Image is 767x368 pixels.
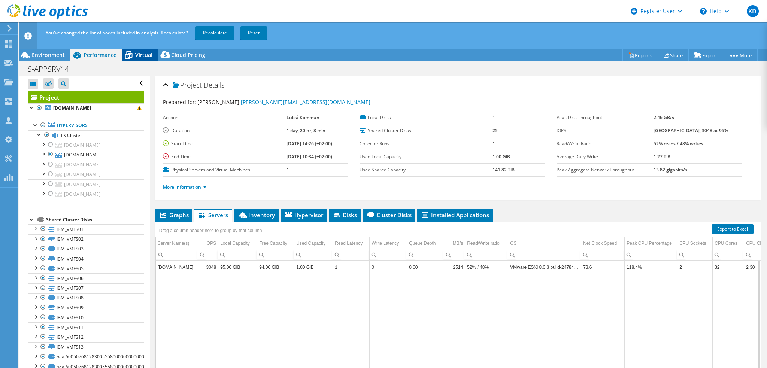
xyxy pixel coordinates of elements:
td: Column Free Capacity, Value 94.00 GiB [257,261,294,274]
td: Net Clock Speed Column [581,237,625,250]
div: MB/s [453,239,463,248]
div: Used Capacity [296,239,325,248]
div: Queue Depth [409,239,436,248]
a: naa.6005076812830055580000000000008a [28,352,144,362]
span: Disks [333,211,357,219]
label: Start Time [163,140,287,147]
label: Used Local Capacity [360,153,492,161]
span: Cluster Disks [366,211,412,219]
td: Column Used Capacity, Filter cell [294,250,333,260]
a: Export [688,49,723,61]
div: Peak CPU Percentage [627,239,672,248]
label: Average Daily Write [557,153,654,161]
div: Read Latency [335,239,363,248]
td: Column MB/s, Value 2514 [444,261,465,274]
span: Inventory [238,211,275,219]
span: KD [747,5,759,17]
td: Column CPU Cores, Filter cell [713,250,744,260]
a: IBM_VMFS07 [28,283,144,293]
div: CPU Sockets [679,239,706,248]
span: Hypervisor [284,211,323,219]
a: [DOMAIN_NAME] [28,170,144,179]
span: Project [173,82,202,89]
td: Free Capacity Column [257,237,294,250]
span: Virtual [135,51,152,58]
label: Account [163,114,287,121]
td: Local Capacity Column [218,237,257,250]
a: Reset [240,26,267,40]
div: IOPS [205,239,216,248]
b: 1 [492,140,495,147]
td: Column Free Capacity, Filter cell [257,250,294,260]
label: Read/Write Ratio [557,140,654,147]
td: Column OS, Value VMware ESXi 8.0.3 build-24784735 [508,261,581,274]
h1: S-APPSRV14 [24,65,81,73]
div: Shared Cluster Disks [46,215,144,224]
a: Hypervisors [28,121,144,130]
span: LK Cluster [61,132,82,139]
label: Collector Runs [360,140,492,147]
td: Column Queue Depth, Value 0.00 [407,261,444,274]
td: Column Peak CPU Percentage, Filter cell [625,250,677,260]
a: Share [658,49,689,61]
label: Duration [163,127,287,134]
a: LK Cluster [28,130,144,140]
b: 25 [492,127,498,134]
b: [DATE] 10:34 (+02:00) [287,153,332,160]
label: End Time [163,153,287,161]
td: OS Column [508,237,581,250]
td: MB/s Column [444,237,465,250]
td: Column Queue Depth, Filter cell [407,250,444,260]
b: 1 [492,114,495,121]
td: Column Read Latency, Filter cell [333,250,370,260]
span: [PERSON_NAME], [197,98,370,106]
div: Write Latency [372,239,399,248]
td: Column Server Name(s), Filter cell [156,250,198,260]
a: Reports [622,49,658,61]
td: CPU Sockets Column [677,237,713,250]
td: Column CPU Sockets, Value 2 [677,261,713,274]
a: IBM_VMFS12 [28,332,144,342]
span: You've changed the list of nodes included in analysis. Recalculate? [46,30,188,36]
b: 1.00 GiB [492,153,510,160]
a: [DOMAIN_NAME] [28,160,144,170]
div: Free Capacity [259,239,287,248]
td: Column CPU Cores, Value 32 [713,261,744,274]
td: Column Local Capacity, Value 95.00 GiB [218,261,257,274]
a: IBM_VMFS08 [28,293,144,303]
span: Environment [32,51,65,58]
td: CPU Cores Column [713,237,744,250]
td: Column CPU Sockets, Filter cell [677,250,713,260]
td: Column Read/Write ratio, Value 52% / 48% [465,261,508,274]
a: [DOMAIN_NAME] [28,179,144,189]
label: Physical Servers and Virtual Machines [163,166,287,174]
a: More [723,49,758,61]
td: Column Read Latency, Value 1 [333,261,370,274]
a: [DOMAIN_NAME] [28,150,144,159]
b: 2.46 GB/s [654,114,674,121]
div: Net Clock Speed [583,239,617,248]
label: IOPS [557,127,654,134]
a: IBM_VMFS04 [28,254,144,264]
a: IBM_VMFS03 [28,244,144,254]
a: [PERSON_NAME][EMAIL_ADDRESS][DOMAIN_NAME] [241,98,370,106]
td: Column IOPS, Filter cell [198,250,218,260]
span: Graphs [159,211,189,219]
td: Read Latency Column [333,237,370,250]
div: Drag a column header here to group by that column [157,225,264,236]
a: More Information [163,184,207,190]
td: Column Peak CPU Percentage, Value 118.4% [625,261,677,274]
b: 1.27 TiB [654,153,670,160]
td: Peak CPU Percentage Column [625,237,677,250]
a: IBM_VMFS13 [28,342,144,352]
label: Used Shared Capacity [360,166,492,174]
div: OS [510,239,516,248]
td: Column Net Clock Speed, Filter cell [581,250,625,260]
label: Prepared for: [163,98,196,106]
td: Column Net Clock Speed, Value 73.6 [581,261,625,274]
td: IOPS Column [198,237,218,250]
div: Server Name(s) [158,239,190,248]
td: Column Read/Write ratio, Filter cell [465,250,508,260]
td: Column Used Capacity, Value 1.00 GiB [294,261,333,274]
label: Shared Cluster Disks [360,127,492,134]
